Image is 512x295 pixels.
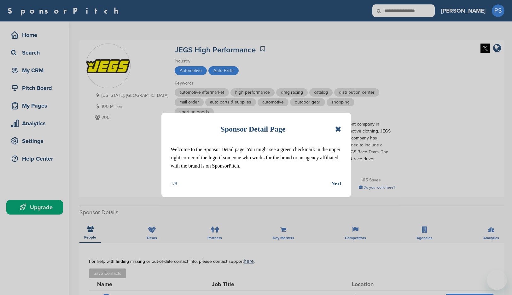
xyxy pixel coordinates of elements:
[220,122,285,136] h1: Sponsor Detail Page
[331,180,341,188] button: Next
[487,270,507,290] iframe: Button to launch messaging window
[171,180,177,188] div: 1/8
[171,145,341,170] p: Welcome to the Sponsor Detail page. You might see a green checkmark in the upper right corner of ...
